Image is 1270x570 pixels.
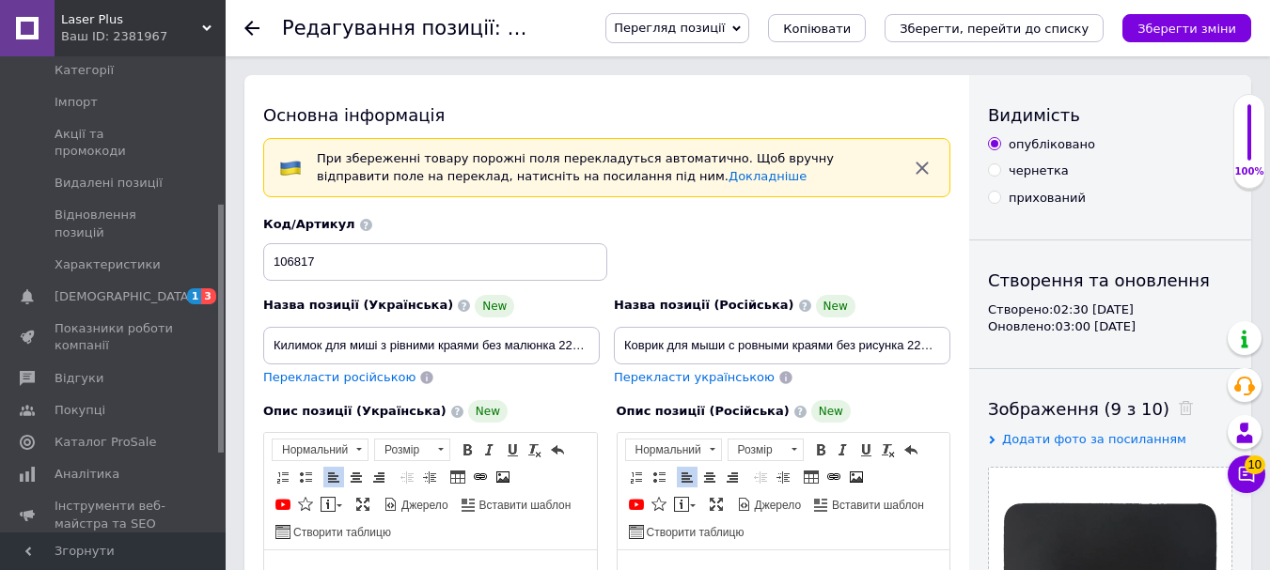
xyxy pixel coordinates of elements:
[699,467,720,487] a: По центру
[901,439,921,460] a: Повернути (Ctrl+Z)
[295,467,316,487] a: Вставити/видалити маркований список
[447,467,468,487] a: Таблиця
[801,467,822,487] a: Таблиця
[273,521,394,542] a: Створити таблицю
[55,94,98,111] span: Імпорт
[1009,136,1095,153] div: опубліковано
[988,103,1232,127] div: Видимість
[263,298,453,312] span: Назва позиції (Українська)
[55,466,119,483] span: Аналітика
[187,288,202,304] span: 1
[55,62,114,79] span: Категорії
[55,207,174,240] span: Відновлення позицій
[855,439,876,460] a: Підкреслений (Ctrl+U)
[1233,94,1265,189] div: 100% Якість заповнення
[470,467,491,487] a: Вставити/Редагувати посилання (Ctrl+L)
[833,439,854,460] a: Курсив (Ctrl+I)
[61,28,226,45] div: Ваш ID: 2381967
[547,439,568,460] a: Повернути (Ctrl+Z)
[649,494,669,515] a: Вставити іконку
[811,494,927,515] a: Вставити шаблон
[55,498,174,531] span: Інструменти веб-майстра та SEO
[55,256,161,273] span: Характеристики
[1234,165,1264,178] div: 100%
[988,269,1232,292] div: Створення та оновлення
[750,467,771,487] a: Зменшити відступ
[1228,455,1265,493] button: Чат з покупцем10
[19,19,314,85] h2: Килимок для миші з рівними краями без малюнка 220 х 180 х 3 мм
[900,22,1089,36] i: Зберегти, перейти до списку
[626,521,747,542] a: Створити таблицю
[263,370,415,384] span: Перекласти російською
[816,295,855,317] span: New
[19,19,314,85] h2: Коврик для мыши с ровными краями без рисунка 220 х 180 х 3 мм
[728,439,804,461] a: Розмір
[626,494,647,515] a: Додати відео з YouTube
[614,298,794,312] span: Назва позиції (Російська)
[19,100,314,255] p: Лаконічний класичний недорогий килимок для миші розміром 220 на 180 мм прямокутної форми виготовл...
[263,404,447,418] span: Опис позиції (Українська)
[61,11,202,28] span: Laser Plus
[419,467,440,487] a: Збільшити відступ
[244,21,259,36] div: Повернутися назад
[988,397,1232,421] div: Зображення (9 з 10)
[477,498,572,514] span: Вставити шаблон
[317,151,834,183] span: При збереженні товару порожні поля перекладуться автоматично. Щоб вручну відправити поле на перек...
[290,525,391,541] span: Створити таблицю
[823,467,844,487] a: Вставити/Редагувати посилання (Ctrl+L)
[649,467,669,487] a: Вставити/видалити маркований список
[273,494,293,515] a: Додати відео з YouTube
[885,14,1104,42] button: Зберегти, перейти до списку
[381,494,451,515] a: Джерело
[614,370,775,384] span: Перекласти українською
[677,467,698,487] a: По лівому краю
[318,494,345,515] a: Вставити повідомлення
[55,402,105,419] span: Покупці
[374,439,450,461] a: Розмір
[468,400,508,423] span: New
[475,295,514,317] span: New
[810,439,831,460] a: Жирний (Ctrl+B)
[734,494,805,515] a: Джерело
[614,327,950,364] input: Наприклад, H&M жіноча сукня зелена 38 розмір вечірня максі з блискітками
[617,404,790,418] span: Опис позиції (Російська)
[263,103,950,127] div: Основна інформація
[457,439,478,460] a: Жирний (Ctrl+B)
[525,439,545,460] a: Видалити форматування
[201,288,216,304] span: 3
[55,175,163,192] span: Видалені позиції
[295,494,316,515] a: Вставити іконку
[273,467,293,487] a: Вставити/видалити нумерований список
[773,467,793,487] a: Збільшити відступ
[493,467,513,487] a: Зображення
[878,439,899,460] a: Видалити форматування
[988,318,1232,335] div: Оновлено: 03:00 [DATE]
[1137,22,1236,36] i: Зберегти зміни
[55,370,103,387] span: Відгуки
[1009,190,1086,207] div: прихований
[846,467,867,487] a: Зображення
[752,498,802,514] span: Джерело
[279,157,302,179] img: :flag-ua:
[55,288,194,305] span: [DEMOGRAPHIC_DATA]
[671,494,698,515] a: Вставити повідомлення
[626,467,647,487] a: Вставити/видалити нумерований список
[626,439,703,460] span: Нормальний
[722,467,743,487] a: По правому краю
[346,467,367,487] a: По центру
[397,467,417,487] a: Зменшити відступ
[1002,432,1186,446] span: Додати фото за посиланням
[55,434,156,451] span: Каталог ProSale
[323,467,344,487] a: По лівому краю
[625,439,722,461] a: Нормальний
[988,301,1232,318] div: Створено: 02:30 [DATE]
[263,217,355,231] span: Код/Артикул
[375,439,431,460] span: Розмір
[353,494,373,515] a: Максимізувати
[55,126,174,160] span: Акції та промокоди
[768,14,866,42] button: Копіювати
[1009,162,1069,179] div: чернетка
[273,439,350,460] span: Нормальний
[502,439,523,460] a: Підкреслений (Ctrl+U)
[644,525,745,541] span: Створити таблицю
